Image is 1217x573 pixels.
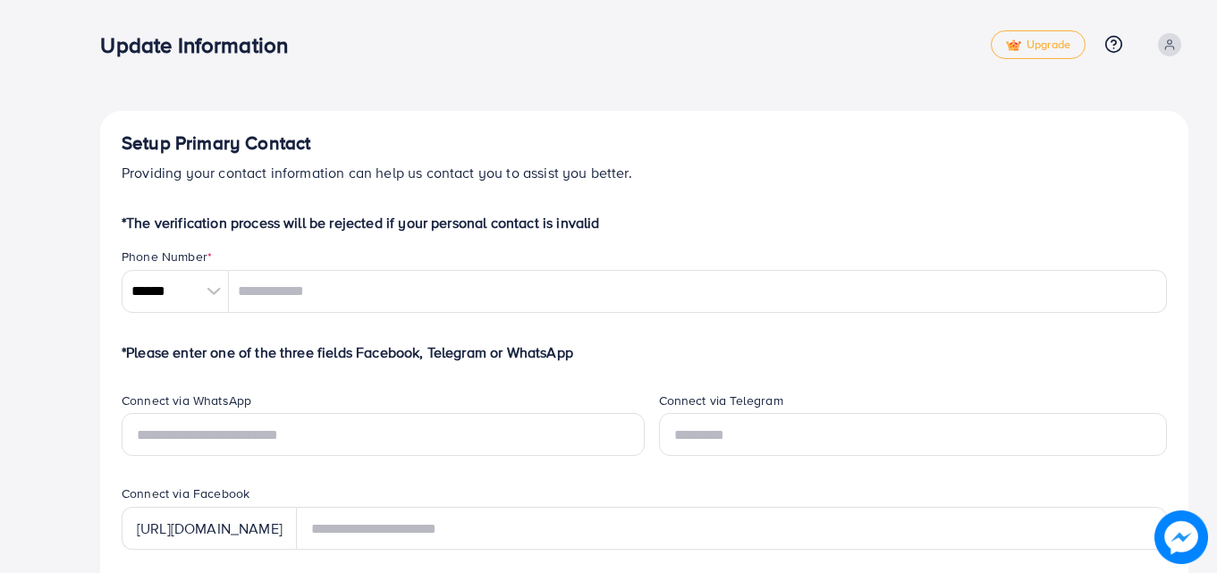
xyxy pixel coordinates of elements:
[122,212,1167,233] p: *The verification process will be rejected if your personal contact is invalid
[122,507,297,550] div: [URL][DOMAIN_NAME]
[1155,511,1207,563] img: image
[122,392,251,409] label: Connect via WhatsApp
[659,392,783,409] label: Connect via Telegram
[122,132,1167,155] h4: Setup Primary Contact
[122,341,1167,363] p: *Please enter one of the three fields Facebook, Telegram or WhatsApp
[122,248,212,265] label: Phone Number
[1006,39,1021,52] img: tick
[122,162,1167,183] p: Providing your contact information can help us contact you to assist you better.
[100,32,302,58] h3: Update Information
[1006,38,1070,52] span: Upgrade
[122,485,249,502] label: Connect via Facebook
[991,30,1086,59] a: tickUpgrade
